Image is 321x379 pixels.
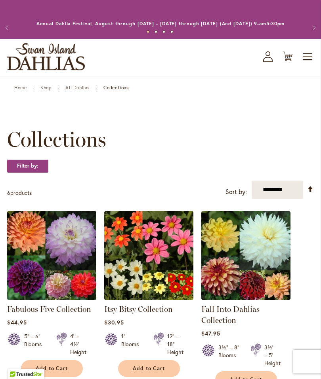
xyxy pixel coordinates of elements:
[218,343,241,367] div: 3½" – 8" Blooms
[225,185,247,199] label: Sort by:
[201,211,290,300] img: Fall Into Dahlias Collection
[103,85,129,91] strong: Collections
[7,189,10,196] span: 6
[305,20,321,36] button: Next
[36,21,285,26] a: Annual Dahlia Festival, August through [DATE] - [DATE] through [DATE] (And [DATE]) 9-am5:30pm
[7,43,85,70] a: store logo
[7,187,32,199] p: products
[7,159,48,173] strong: Filter by:
[70,332,86,356] div: 4' – 4½' Height
[7,304,91,314] a: Fabulous Five Collection
[7,211,96,300] img: Fabulous Five Collection
[7,294,96,302] a: Fabulous Five Collection
[7,319,27,326] span: $44.95
[201,294,290,302] a: Fall Into Dahlias Collection
[104,304,173,314] a: Itsy Bitsy Collection
[201,330,220,337] span: $47.95
[7,128,106,151] span: Collections
[40,85,52,91] a: Shop
[147,30,149,33] button: 1 of 4
[65,85,90,91] a: All Dahlias
[14,85,27,91] a: Home
[118,360,180,377] button: Add to Cart
[104,294,193,302] a: Itsy Bitsy Collection
[162,30,165,33] button: 3 of 4
[155,30,157,33] button: 2 of 4
[170,30,173,33] button: 4 of 4
[24,332,47,356] div: 5" – 6" Blooms
[104,211,193,300] img: Itsy Bitsy Collection
[104,319,124,326] span: $30.95
[121,332,144,356] div: 1" Blooms
[133,365,165,372] span: Add to Cart
[167,332,183,356] div: 12" – 18" Height
[36,365,68,372] span: Add to Cart
[264,343,281,367] div: 3½' – 5' Height
[21,360,83,377] button: Add to Cart
[201,304,260,325] a: Fall Into Dahlias Collection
